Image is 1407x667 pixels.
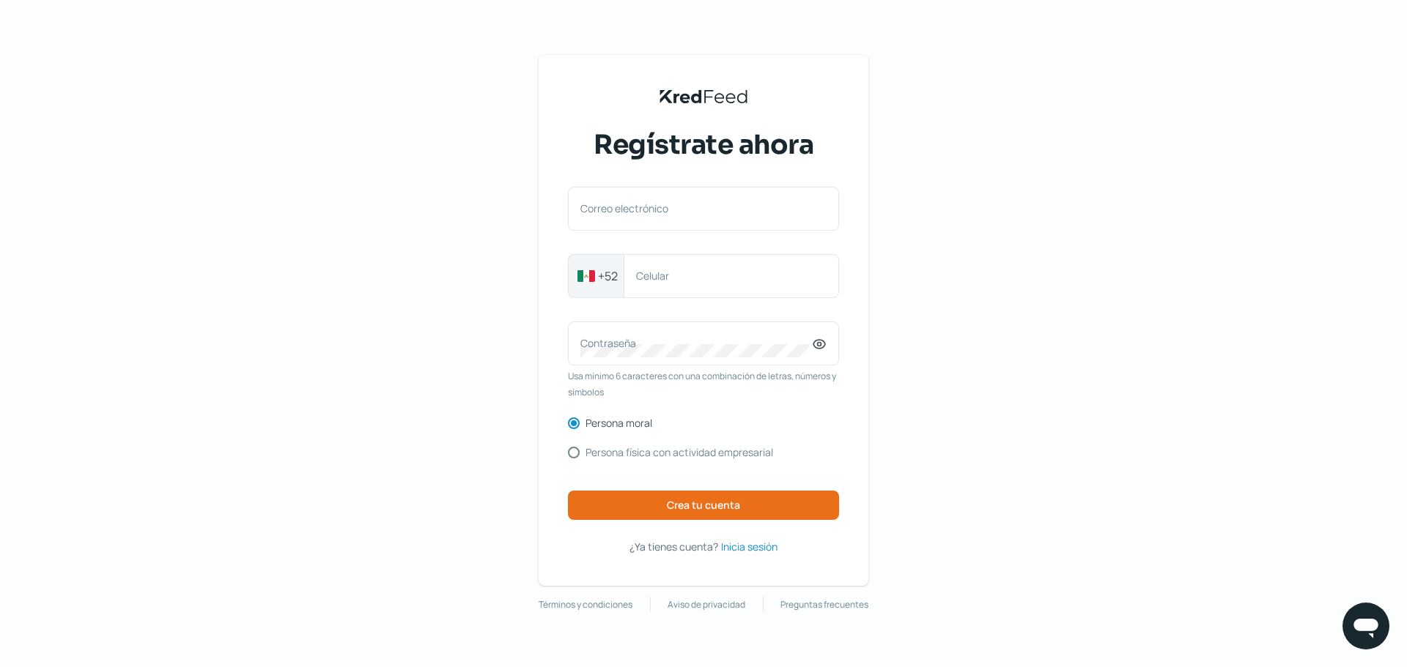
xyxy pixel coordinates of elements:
span: ¿Ya tienes cuenta? [629,540,718,554]
a: Inicia sesión [721,537,778,556]
span: Usa mínimo 6 caracteres con una combinación de letras, números y símbolos [568,368,839,400]
label: Persona moral [586,418,652,428]
span: Regístrate ahora [594,127,813,163]
label: Persona física con actividad empresarial [586,447,773,458]
button: Crea tu cuenta [568,491,839,520]
span: Crea tu cuenta [667,500,740,510]
label: Celular [636,269,812,283]
label: Correo electrónico [580,201,812,215]
a: Preguntas frecuentes [780,597,868,613]
span: +52 [598,267,618,285]
a: Aviso de privacidad [668,597,745,613]
a: Términos y condiciones [539,597,632,613]
label: Contraseña [580,336,812,350]
img: chatIcon [1351,611,1381,641]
